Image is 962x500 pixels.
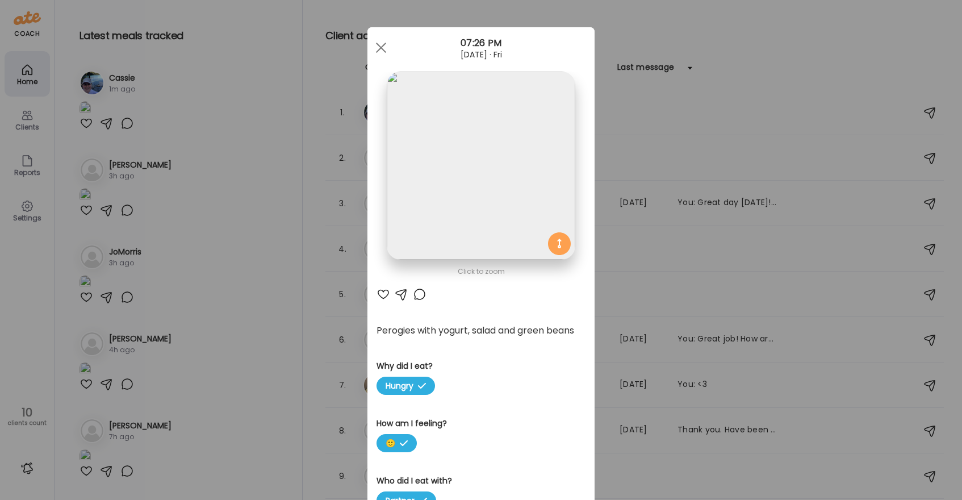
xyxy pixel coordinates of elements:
[367,50,595,59] div: [DATE] · Fri
[377,475,585,487] h3: Who did I eat with?
[377,324,585,338] div: Perogies with yogurt, salad and green beans
[377,418,585,430] h3: How am I feeling?
[377,265,585,278] div: Click to zoom
[387,72,575,260] img: images%2FjTu57vD8tzgDGGVSazPdCX9NNMy1%2FWhxYHDFLZ2K4GBYxWDrh%2Fn8AizQUsDVpwryPxuPd0_1080
[367,36,595,50] div: 07:26 PM
[377,377,435,395] span: Hungry
[377,434,417,452] span: 🙂
[377,360,585,372] h3: Why did I eat?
